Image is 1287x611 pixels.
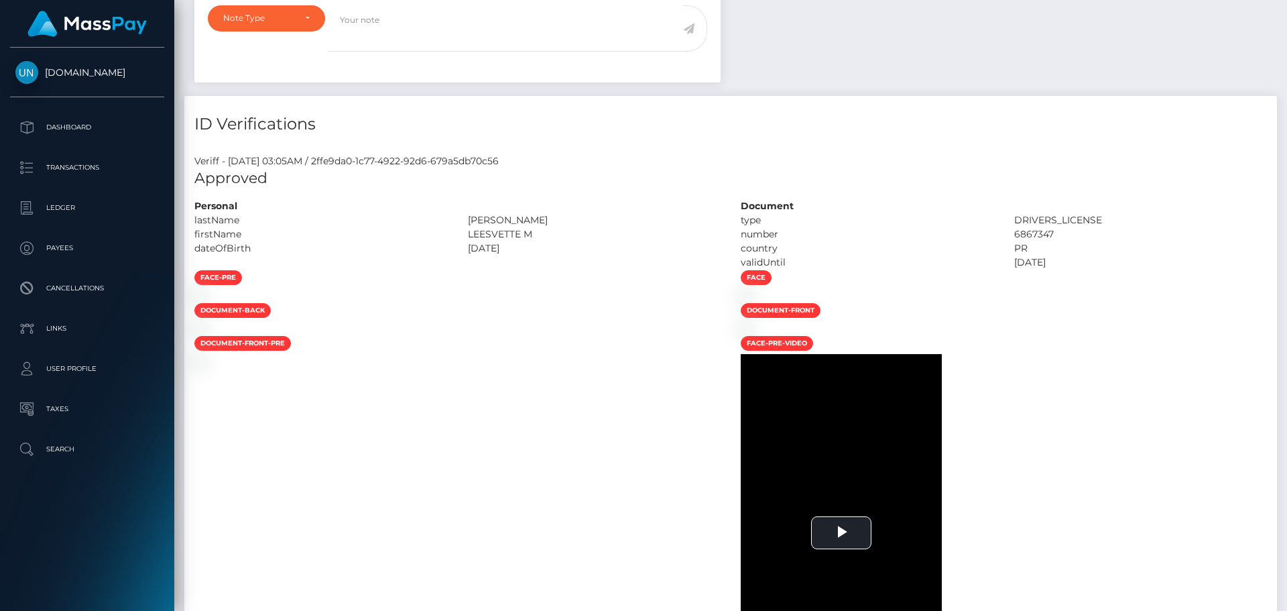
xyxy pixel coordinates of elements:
[741,323,751,334] img: 0f1070c2-35b1-4aaa-bcf5-3400c28140fb
[184,154,1277,168] div: Veriff - [DATE] 03:05AM / 2ffe9da0-1c77-4922-92d6-679a5db70c56
[10,191,164,225] a: Ledger
[741,200,794,212] strong: Document
[15,198,159,218] p: Ledger
[10,151,164,184] a: Transactions
[10,272,164,305] a: Cancellations
[10,231,164,265] a: Payees
[741,336,813,351] span: face-pre-video
[811,516,871,549] button: Play Video
[741,270,772,285] span: face
[194,270,242,285] span: face-pre
[184,241,458,256] div: dateOfBirth
[731,227,1004,241] div: number
[27,11,147,37] img: MassPay Logo
[10,312,164,345] a: Links
[15,117,159,137] p: Dashboard
[184,213,458,227] div: lastName
[15,359,159,379] p: User Profile
[731,213,1004,227] div: type
[458,227,731,241] div: LEESVETTE M
[194,356,205,367] img: 9ddcfa40-aae4-45e1-a842-80db4383f0bc
[458,241,731,256] div: [DATE]
[223,13,294,23] div: Note Type
[15,399,159,419] p: Taxes
[194,200,237,212] strong: Personal
[1004,241,1278,256] div: PR
[208,5,325,31] button: Note Type
[731,256,1004,270] div: validUntil
[10,111,164,144] a: Dashboard
[184,227,458,241] div: firstName
[1004,227,1278,241] div: 6867347
[741,290,751,301] img: 0a0bd665-68a3-4438-9645-1db005a52a4b
[741,303,820,318] span: document-front
[194,168,1267,189] h5: Approved
[194,303,271,318] span: document-back
[1004,256,1278,270] div: [DATE]
[15,238,159,258] p: Payees
[10,66,164,78] span: [DOMAIN_NAME]
[194,336,291,351] span: document-front-pre
[194,113,1267,136] h4: ID Verifications
[458,213,731,227] div: [PERSON_NAME]
[10,352,164,386] a: User Profile
[15,439,159,459] p: Search
[194,323,205,334] img: b9ad5ce2-2129-4253-a28f-5657222da740
[10,392,164,426] a: Taxes
[731,241,1004,256] div: country
[10,433,164,466] a: Search
[15,319,159,339] p: Links
[15,61,38,84] img: Unlockt.me
[15,158,159,178] p: Transactions
[15,278,159,298] p: Cancellations
[194,290,205,301] img: b5f1d742-d96d-422a-a6c1-b25e4bfd5ffd
[1004,213,1278,227] div: DRIVERS_LICENSE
